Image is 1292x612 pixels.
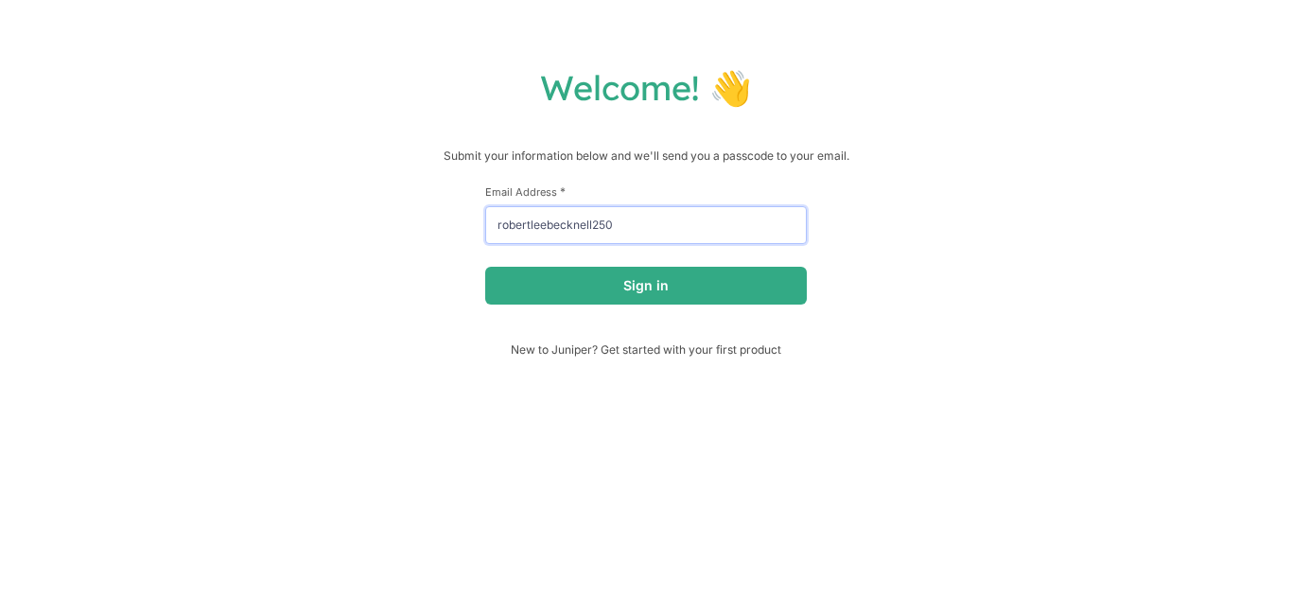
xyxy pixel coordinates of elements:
p: Submit your information below and we'll send you a passcode to your email. [19,147,1273,166]
label: Email Address [485,184,807,199]
span: This field is required. [560,184,566,199]
h1: Welcome! 👋 [19,66,1273,109]
button: Sign in [485,267,807,305]
input: email@example.com [485,206,807,244]
span: New to Juniper? Get started with your first product [485,342,807,357]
